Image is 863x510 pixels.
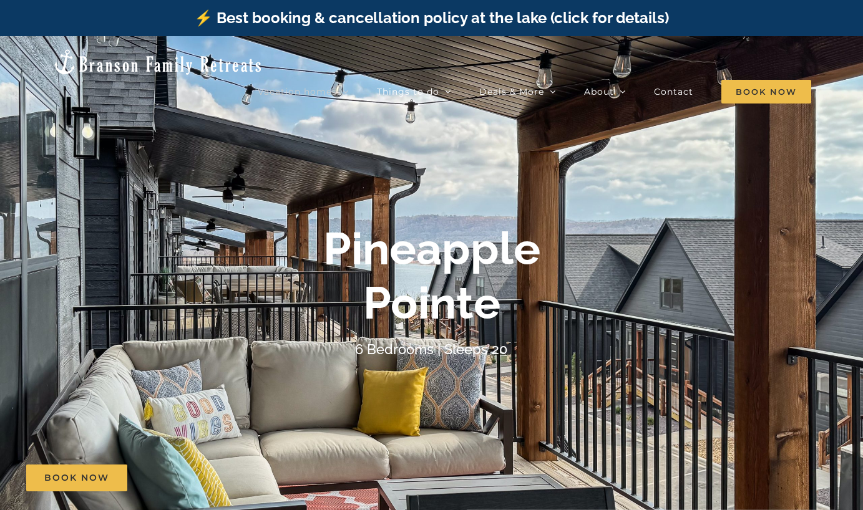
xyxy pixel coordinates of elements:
nav: Main Menu [258,79,811,104]
a: Things to do [377,79,451,104]
img: Branson Family Retreats Logo [52,48,263,76]
h4: 6 Bedrooms | Sleeps 20 [355,341,508,357]
a: Deals & More [479,79,556,104]
a: About [584,79,626,104]
a: ⚡️ Best booking & cancellation policy at the lake (click for details) [194,9,669,27]
a: Vacation homes [258,79,349,104]
span: Contact [654,87,693,96]
span: About [584,87,614,96]
span: Vacation homes [258,87,337,96]
span: Things to do [377,87,439,96]
a: Book Now [26,464,127,491]
a: Contact [654,79,693,104]
span: Book Now [721,80,811,103]
span: Deals & More [479,87,544,96]
span: Book Now [44,473,109,483]
b: Pineapple Pointe [323,222,540,329]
